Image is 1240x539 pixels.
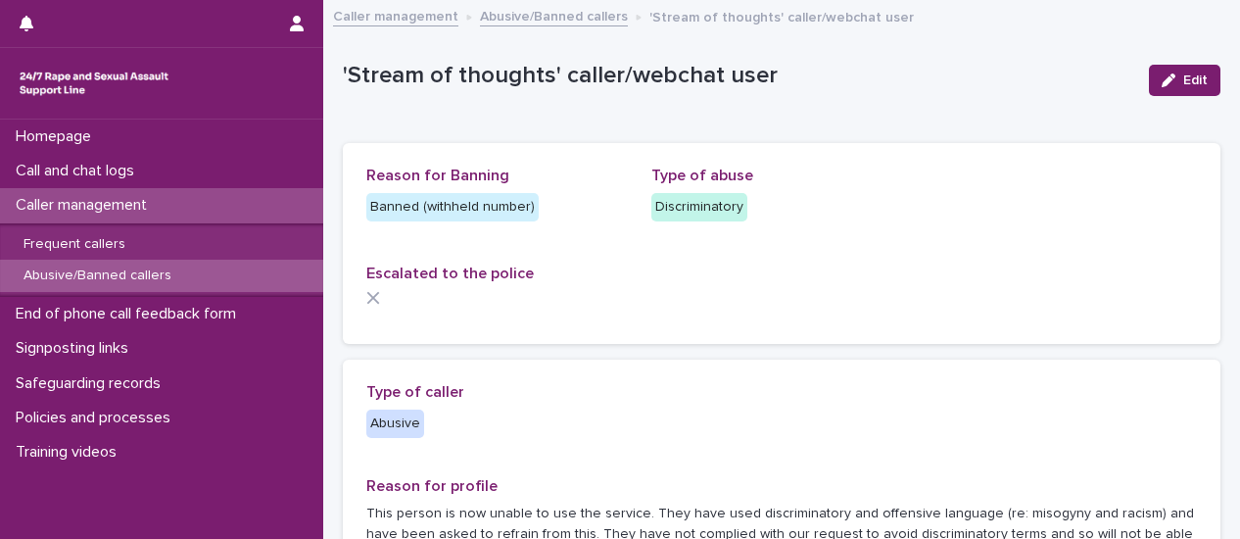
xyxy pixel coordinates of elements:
[651,193,747,221] div: Discriminatory
[8,305,252,323] p: End of phone call feedback form
[651,168,753,183] span: Type of abuse
[480,4,628,26] a: Abusive/Banned callers
[8,236,141,253] p: Frequent callers
[366,478,498,494] span: Reason for profile
[8,374,176,393] p: Safeguarding records
[366,168,509,183] span: Reason for Banning
[366,410,424,438] div: Abusive
[8,409,186,427] p: Policies and processes
[366,266,534,281] span: Escalated to the police
[8,268,187,284] p: Abusive/Banned callers
[8,127,107,146] p: Homepage
[8,339,144,358] p: Signposting links
[16,64,172,103] img: rhQMoQhaT3yELyF149Cw
[8,443,132,462] p: Training videos
[649,5,914,26] p: 'Stream of thoughts' caller/webchat user
[8,162,150,180] p: Call and chat logs
[8,196,163,215] p: Caller management
[366,384,464,400] span: Type of caller
[333,4,458,26] a: Caller management
[366,193,539,221] div: Banned (withheld number)
[343,62,1133,90] p: 'Stream of thoughts' caller/webchat user
[1183,73,1208,87] span: Edit
[1149,65,1220,96] button: Edit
